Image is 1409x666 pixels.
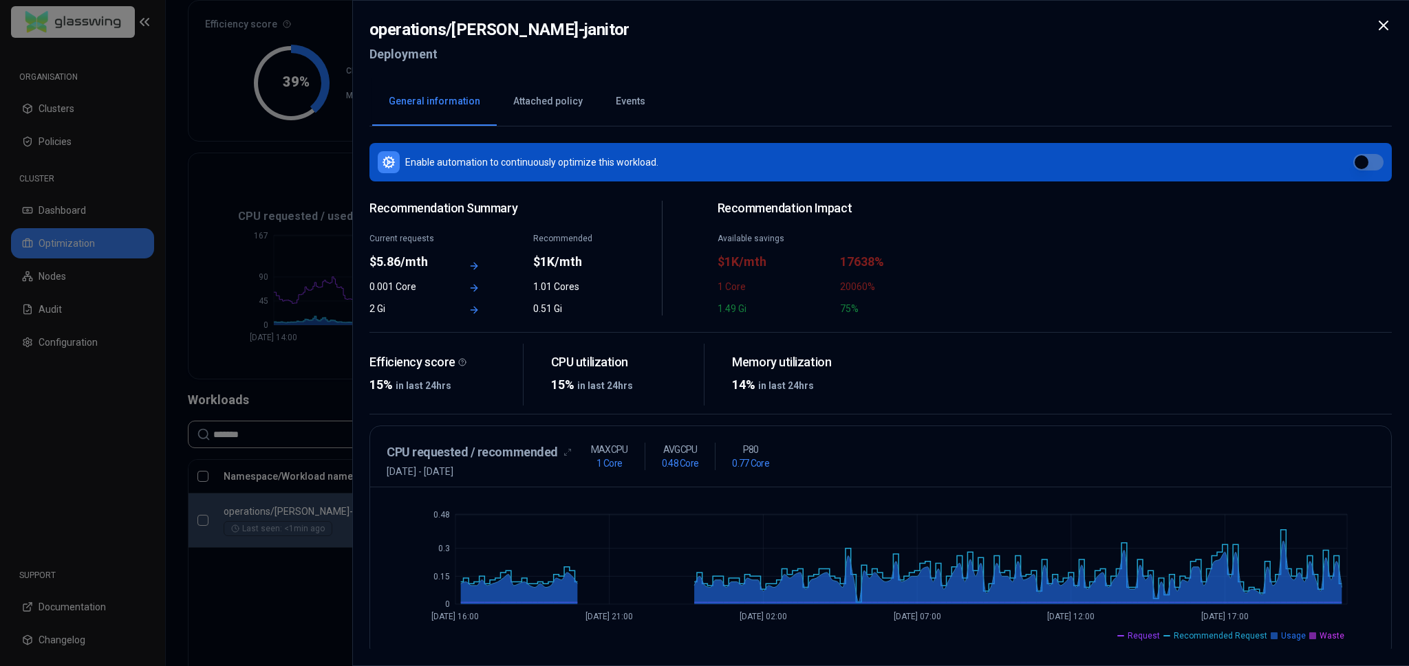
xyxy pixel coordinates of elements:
[551,355,693,370] div: CPU utilization
[732,355,874,370] div: Memory utilization
[718,302,832,315] div: 1.49 Gi
[533,280,607,293] div: 1.01 Cores
[758,380,814,391] span: in last 24hrs
[551,375,693,395] div: 15%
[591,443,628,456] p: MAX CPU
[1201,612,1249,621] tspan: [DATE] 17:00
[445,599,450,609] tspan: 0
[718,252,832,271] div: $1K/mth
[840,252,954,271] div: 17638%
[577,380,633,391] span: in last 24hrs
[663,443,698,456] p: AVG CPU
[718,280,832,293] div: 1 Core
[372,78,497,126] button: General information
[533,252,607,271] div: $1K/mth
[433,572,450,581] tspan: 0.15
[840,280,954,293] div: 20060%
[718,201,955,217] h2: Recommendation Impact
[732,456,769,470] h1: 0.77 Core
[533,233,607,244] div: Recommended
[1281,630,1306,641] span: Usage
[369,252,443,271] div: $5.86/mth
[433,510,450,520] tspan: 0.48
[369,42,630,67] h2: Deployment
[1047,612,1095,621] tspan: [DATE] 12:00
[369,17,630,42] h2: operations / [PERSON_NAME]-janitor
[387,443,558,462] h3: CPU requested / recommended
[596,456,622,470] h1: 1 Core
[840,302,954,315] div: 75%
[396,380,451,391] span: in last 24hrs
[369,355,512,370] div: Efficiency score
[894,612,941,621] tspan: [DATE] 07:00
[405,155,658,169] p: Enable automation to continuously optimize this workload.
[431,612,479,621] tspan: [DATE] 16:00
[533,302,607,315] div: 0.51 Gi
[1174,630,1267,641] span: Recommended Request
[369,201,607,217] span: Recommendation Summary
[369,302,443,315] div: 2 Gi
[1320,630,1344,641] span: Waste
[718,233,832,244] div: Available savings
[369,280,443,293] div: 0.001 Core
[662,456,699,470] h1: 0.48 Core
[599,78,662,126] button: Events
[585,612,633,621] tspan: [DATE] 21:00
[740,612,787,621] tspan: [DATE] 02:00
[438,544,450,553] tspan: 0.3
[369,375,512,395] div: 15%
[369,233,443,244] div: Current requests
[743,443,759,456] p: P80
[732,375,874,395] div: 14%
[387,465,572,478] span: [DATE] - [DATE]
[497,78,599,126] button: Attached policy
[1128,630,1160,641] span: Request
